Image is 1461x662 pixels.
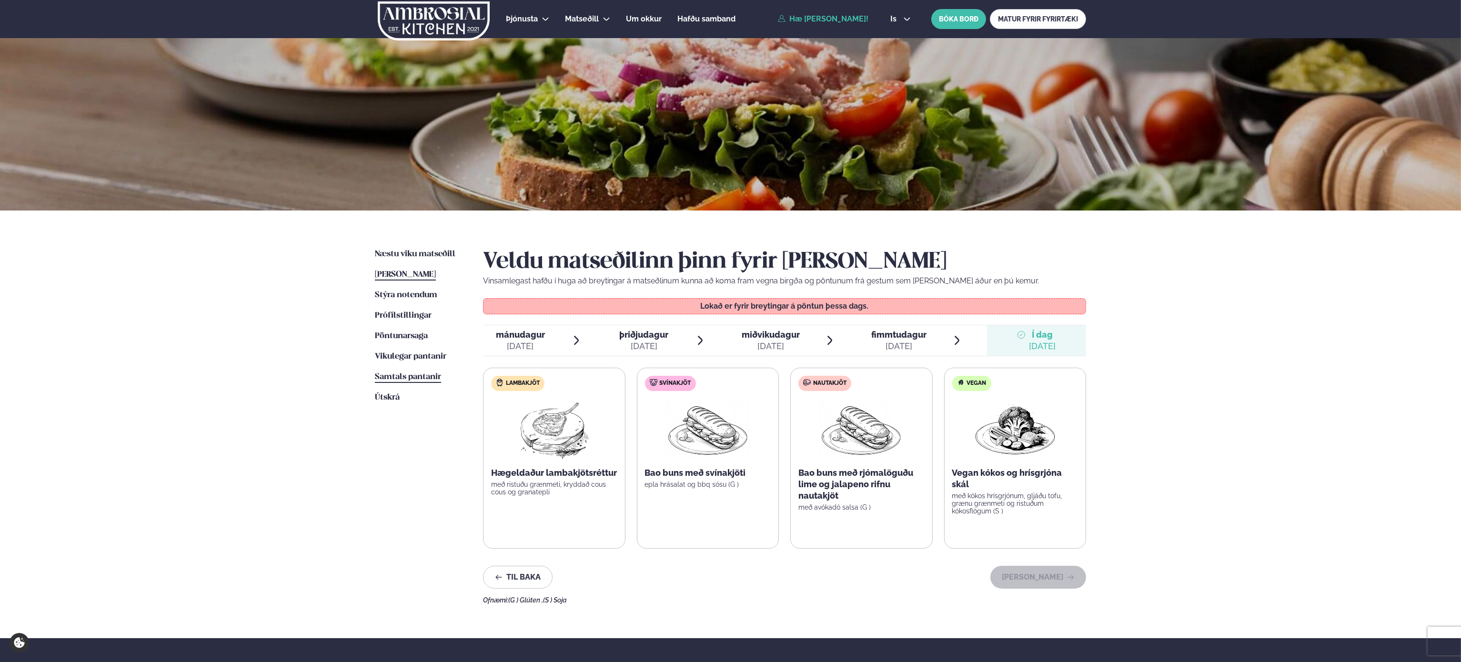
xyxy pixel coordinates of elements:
span: Stýra notendum [375,291,437,299]
a: Prófílstillingar [375,310,432,321]
img: Vegan.svg [957,379,965,386]
div: [DATE] [619,341,668,352]
button: is [883,15,918,23]
span: Prófílstillingar [375,311,432,320]
span: Hafðu samband [677,14,736,23]
span: þriðjudagur [619,330,668,340]
button: BÓKA BORÐ [931,9,986,29]
p: Bao buns með rjómalöguðu lime og jalapeno rifnu nautakjöt [798,467,925,502]
div: [DATE] [871,341,927,352]
span: Matseðill [565,14,599,23]
a: Um okkur [626,13,662,25]
p: Lokað er fyrir breytingar á pöntun þessa dags. [493,302,1077,310]
button: Til baka [483,566,553,589]
p: með kókos hrísgrjónum, gljáðu tofu, grænu grænmeti og ristuðum kókosflögum (S ) [952,492,1078,515]
a: Þjónusta [506,13,538,25]
div: [DATE] [496,341,545,352]
span: mánudagur [496,330,545,340]
p: Bao buns með svínakjöti [645,467,771,479]
a: [PERSON_NAME] [375,269,436,281]
img: Lamb-Meat.png [512,399,596,460]
img: Panini.png [819,399,903,460]
span: fimmtudagur [871,330,927,340]
a: Matseðill [565,13,599,25]
a: Hafðu samband [677,13,736,25]
span: (G ) Glúten , [508,596,543,604]
div: [DATE] [742,341,800,352]
span: Lambakjöt [506,380,540,387]
span: miðvikudagur [742,330,800,340]
p: með avókadó salsa (G ) [798,503,925,511]
a: Vikulegar pantanir [375,351,446,362]
button: [PERSON_NAME] [990,566,1086,589]
span: Vikulegar pantanir [375,352,446,361]
span: Vegan [967,380,987,387]
img: Panini.png [666,399,750,460]
span: [PERSON_NAME] [375,271,436,279]
p: epla hrásalat og bbq sósu (G ) [645,481,771,488]
a: Pöntunarsaga [375,331,428,342]
img: Lamb.svg [496,379,504,386]
h2: Veldu matseðilinn þinn fyrir [PERSON_NAME] [483,249,1086,275]
a: Útskrá [375,392,400,403]
img: logo [377,1,491,40]
a: Stýra notendum [375,290,437,301]
p: Hægeldaður lambakjötsréttur [491,467,617,479]
div: Ofnæmi: [483,596,1086,604]
span: Um okkur [626,14,662,23]
span: (S ) Soja [543,596,567,604]
img: beef.svg [803,379,811,386]
a: Cookie settings [10,633,29,652]
img: Vegan.png [973,399,1057,460]
span: Næstu viku matseðill [375,250,455,258]
span: is [890,15,899,23]
img: pork.svg [650,379,657,386]
p: Vegan kókos og hrísgrjóna skál [952,467,1078,490]
a: MATUR FYRIR FYRIRTÆKI [990,9,1086,29]
span: Samtals pantanir [375,373,441,381]
span: Svínakjöt [660,380,691,387]
div: [DATE] [1029,341,1056,352]
span: Útskrá [375,393,400,401]
p: með ristuðu grænmeti, kryddað cous cous og granatepli [491,481,617,496]
p: Vinsamlegast hafðu í huga að breytingar á matseðlinum kunna að koma fram vegna birgða og pöntunum... [483,275,1086,287]
a: Samtals pantanir [375,371,441,383]
a: Næstu viku matseðill [375,249,455,260]
span: Pöntunarsaga [375,332,428,340]
a: Hæ [PERSON_NAME]! [778,15,868,23]
span: Nautakjöt [813,380,846,387]
span: Þjónusta [506,14,538,23]
span: Í dag [1029,329,1056,341]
